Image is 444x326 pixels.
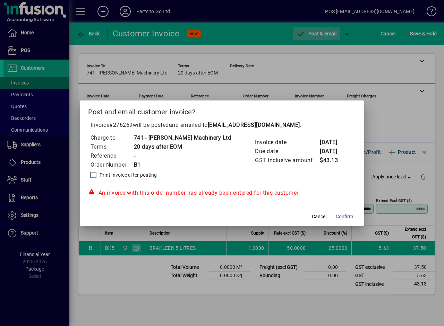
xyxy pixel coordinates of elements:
td: 20 days after EOM [134,142,231,151]
p: Invoice will be posted . [88,121,356,129]
td: Invoice date [255,138,319,147]
button: Confirm [333,211,356,223]
td: B1 [134,160,231,169]
td: Terms [90,142,134,151]
span: Cancel [312,213,326,220]
span: #276269 [109,122,133,128]
label: Print invoice after posting [98,171,157,178]
td: Reference [90,151,134,160]
td: 741 - [PERSON_NAME] Machinery Ltd [134,133,231,142]
td: Due date [255,147,319,156]
td: [DATE] [319,138,347,147]
td: Order Number [90,160,134,169]
td: $43.13 [319,156,347,165]
td: - [134,151,231,160]
td: [DATE] [319,147,347,156]
b: [EMAIL_ADDRESS][DOMAIN_NAME] [208,122,300,128]
h2: Post and email customer invoice? [80,100,365,121]
button: Cancel [308,211,330,223]
div: An invoice with this order number has already been entered for this customer. [88,189,356,197]
td: GST inclusive amount [255,156,319,165]
td: Charge to [90,133,134,142]
span: and emailed to [169,122,300,128]
span: Confirm [336,213,353,220]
